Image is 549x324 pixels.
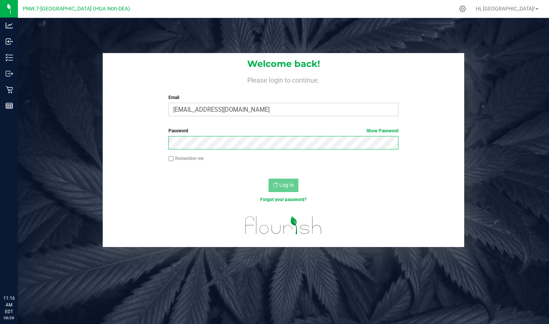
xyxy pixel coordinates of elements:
[3,315,15,321] p: 08/28
[6,70,13,77] inline-svg: Outbound
[6,86,13,93] inline-svg: Retail
[168,128,188,133] span: Password
[6,38,13,45] inline-svg: Inbound
[458,5,467,12] div: Manage settings
[269,179,298,192] button: Log In
[279,182,294,188] span: Log In
[23,6,130,12] span: PNW.7-[GEOGRAPHIC_DATA] (HGA Non-DEA)
[103,75,464,84] h4: Please login to continue.
[168,155,204,162] label: Remember me
[168,156,174,161] input: Remember me
[3,295,15,315] p: 11:16 AM EDT
[366,128,398,133] a: Show Password
[260,197,307,202] a: Forgot your password?
[6,102,13,109] inline-svg: Reports
[168,94,398,101] label: Email
[103,59,464,69] h1: Welcome back!
[6,54,13,61] inline-svg: Inventory
[238,211,329,240] img: flourish_logo.svg
[6,22,13,29] inline-svg: Analytics
[476,6,535,12] span: Hi, [GEOGRAPHIC_DATA]!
